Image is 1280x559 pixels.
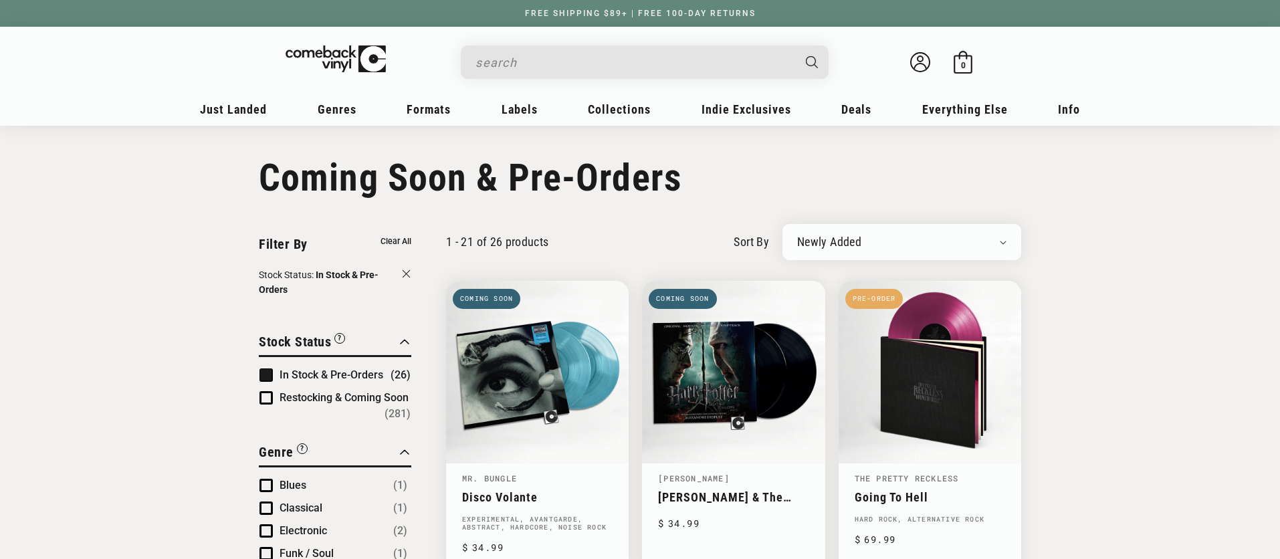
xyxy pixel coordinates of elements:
span: Collections [588,102,651,116]
span: Indie Exclusives [702,102,791,116]
span: Number of products: (281) [385,406,411,422]
span: Blues [280,479,306,491]
span: Everything Else [922,102,1008,116]
span: Formats [407,102,451,116]
span: In Stock & Pre-Orders [259,269,379,295]
span: In Stock & Pre-Orders [280,368,383,381]
h1: Coming Soon & Pre-Orders [259,156,1021,200]
button: Search [794,45,831,79]
input: search [475,49,792,76]
span: Number of products: (1) [393,500,407,516]
button: Filter by Genre [259,442,308,465]
span: Genres [318,102,356,116]
a: [PERSON_NAME] [658,473,730,483]
a: Going To Hell [855,490,1005,504]
span: Labels [502,102,538,116]
span: Number of products: (1) [393,477,407,493]
span: Deals [841,102,871,116]
a: Disco Volante [462,490,613,504]
span: Just Landed [200,102,267,116]
span: Restocking & Coming Soon [280,391,409,404]
a: FREE SHIPPING $89+ | FREE 100-DAY RETURNS [512,9,769,18]
a: [PERSON_NAME] & The Deathly Hallows, Pt. 2 [658,490,809,504]
button: Clear all filters [381,234,411,249]
button: Filter by Stock Status [259,332,345,355]
span: 0 [961,60,966,70]
span: Genre [259,444,294,460]
span: Number of products: (26) [391,367,411,383]
span: Info [1058,102,1080,116]
span: Number of products: (2) [393,523,407,539]
span: Stock Status [259,334,331,350]
button: Clear filter by Stock Status In Stock & Pre-Orders [259,267,411,300]
span: Classical [280,501,322,514]
a: The Pretty Reckless [855,473,959,483]
div: Search [461,45,829,79]
span: Electronic [280,524,327,537]
p: 1 - 21 of 26 products [446,235,549,249]
label: sort by [734,233,769,251]
span: Stock Status: [259,269,314,280]
a: Mr. Bungle [462,473,517,483]
span: Filter By [259,236,308,252]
